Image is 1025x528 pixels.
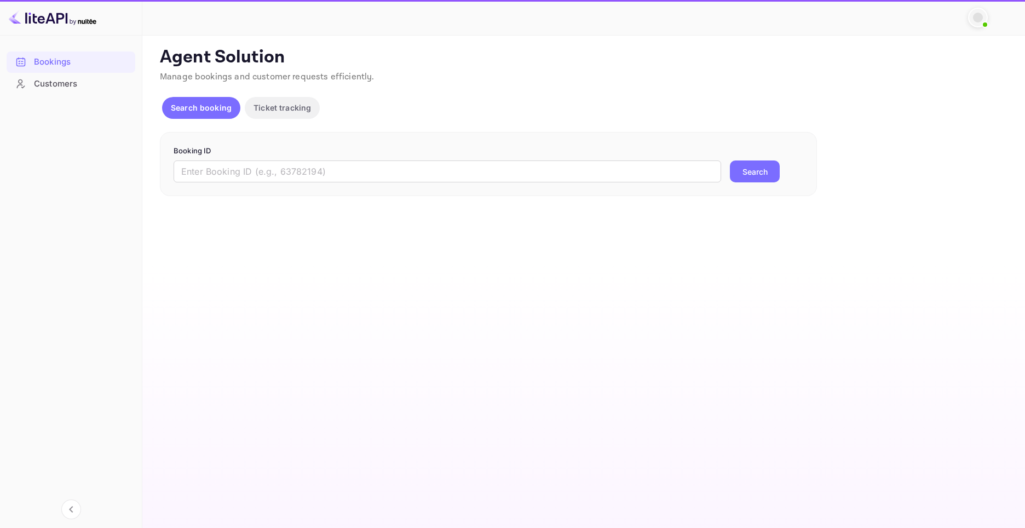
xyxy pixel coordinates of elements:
input: Enter Booking ID (e.g., 63782194) [174,160,721,182]
p: Booking ID [174,146,803,157]
p: Agent Solution [160,47,1005,68]
button: Collapse navigation [61,500,81,519]
div: Bookings [34,56,130,68]
img: LiteAPI logo [9,9,96,26]
div: Customers [34,78,130,90]
p: Ticket tracking [254,102,311,113]
a: Customers [7,73,135,94]
a: Bookings [7,51,135,72]
span: Manage bookings and customer requests efficiently. [160,71,375,83]
p: Search booking [171,102,232,113]
div: Bookings [7,51,135,73]
div: Customers [7,73,135,95]
button: Search [730,160,780,182]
